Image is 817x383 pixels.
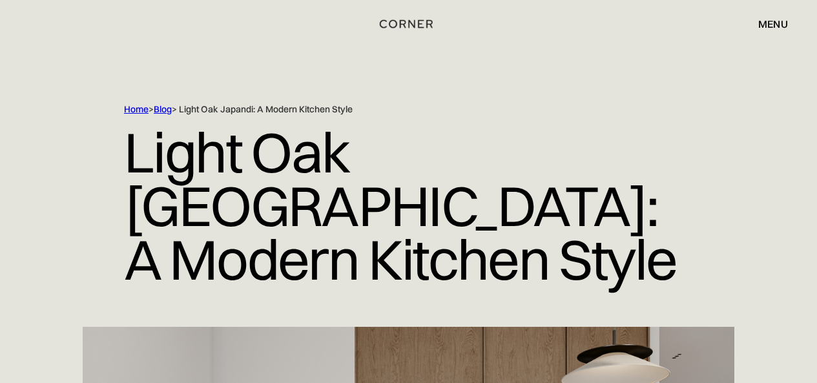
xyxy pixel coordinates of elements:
div: menu [745,13,788,35]
a: Blog [154,103,172,115]
a: Home [124,103,149,115]
div: menu [758,19,788,29]
div: > > Light Oak Japandi: A Modern Kitchen Style [124,103,693,116]
h1: Light Oak [GEOGRAPHIC_DATA]: A Modern Kitchen Style [124,116,693,296]
a: home [380,16,437,32]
